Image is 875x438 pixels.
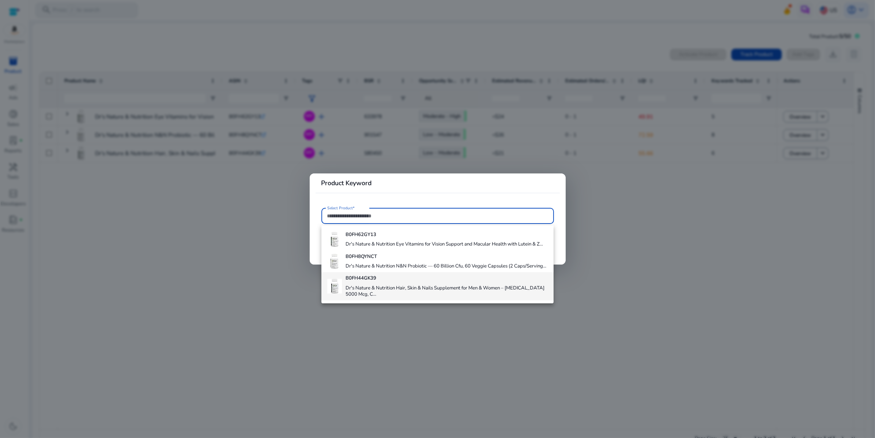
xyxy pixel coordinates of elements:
h4: Dr's Nature & Nutrition Eye Vitamins for Vision Support and Macular Health with Lutein & Z... [346,241,543,248]
img: 41swXBBDcwL._AC_US40_.jpg [327,254,342,269]
b: Product Keyword [321,179,372,187]
b: B0FH62GY13 [346,231,376,238]
b: B0FH8QYNCT [346,253,377,260]
h4: Dr's Nature & Nutrition N&N Probiotic — 60 Billion Cfu, 60 Veggie Capsules (2 Caps/Serving... [346,263,546,270]
h4: Dr's Nature & Nutrition Hair, Skin & Nails Supplement for Men & Women – [MEDICAL_DATA] 5000 Mcg, ... [346,285,548,298]
img: 4177ud3iVrL._AC_US40_.jpg [327,232,342,247]
mat-label: Select Product* [327,205,354,210]
img: 41ICkUZHvFL._AC_US40_.jpg [327,279,342,293]
b: B0FH44GK39 [346,275,376,281]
